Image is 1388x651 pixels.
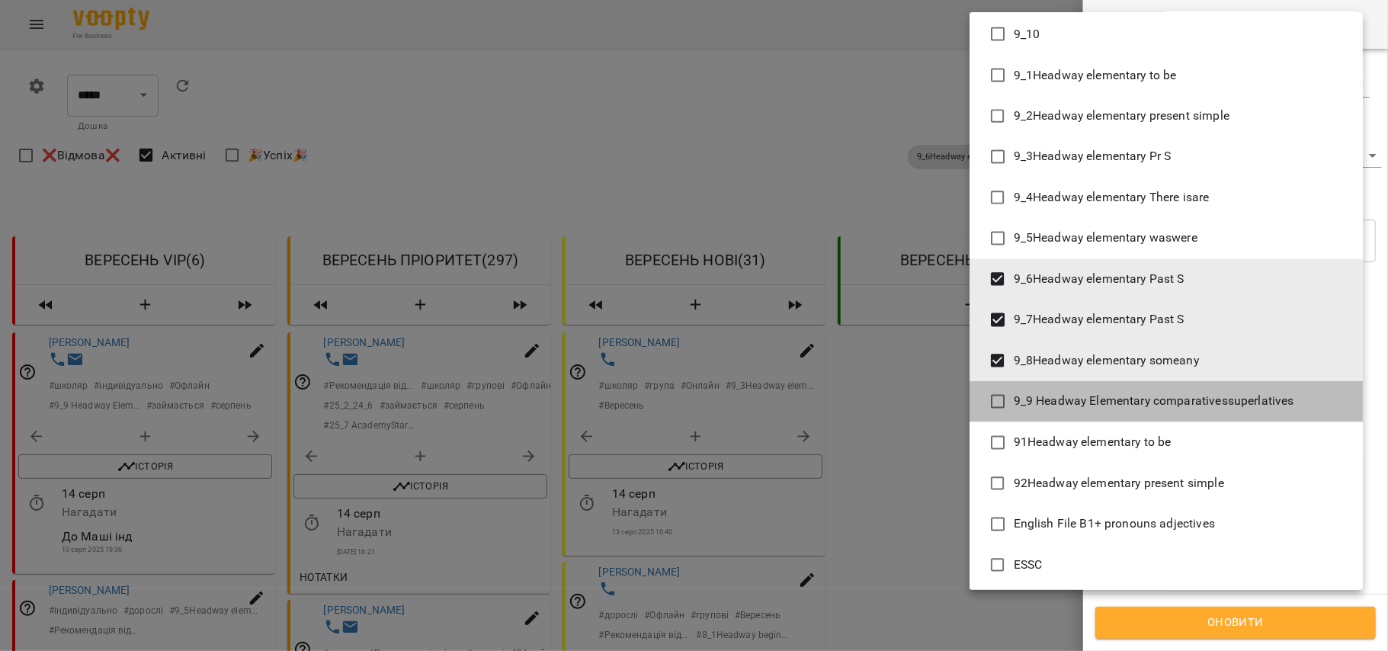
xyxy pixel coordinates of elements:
[1014,352,1199,370] span: 9_8Headway elementary someany
[1014,556,1043,575] span: ESSC
[1014,475,1224,493] span: 92Headway elementary present simple
[1014,107,1229,125] span: 9_2Headway elementary present simple
[1014,515,1215,534] span: English File B1+ pronouns adjectives
[1014,393,1294,411] span: 9_9 Headway Elementary comparativessuperlatives
[1014,311,1184,329] span: 9_7Headway elementary Past S
[1014,271,1184,289] span: 9_6Headway elementary Past S
[1014,148,1172,166] span: 9_3Headway elementary Pr S
[1014,229,1197,248] span: 9_5Headway elementary waswere
[1014,434,1172,452] span: 91Headway elementary to be
[1014,189,1210,207] span: 9_4Headway elementary There isare
[1014,25,1040,43] span: 9_10
[1014,66,1177,85] span: 9_1Headway elementary to be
